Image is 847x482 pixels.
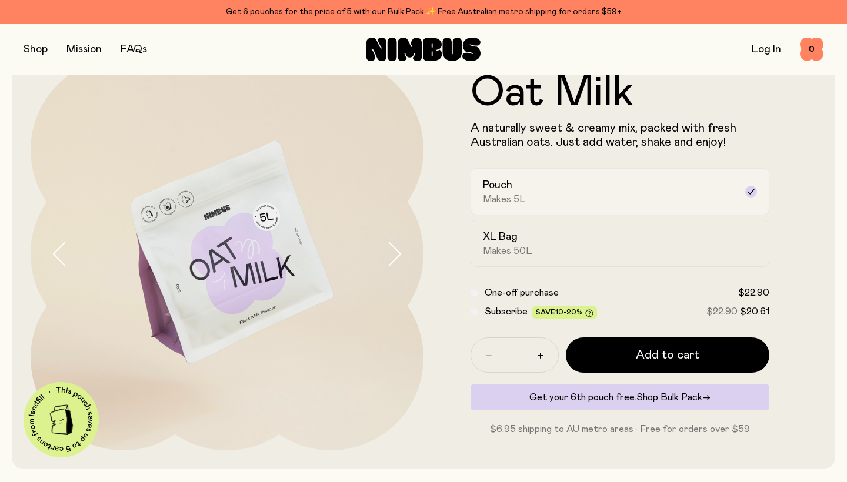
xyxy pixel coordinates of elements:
div: Get your 6th pouch free. [471,384,769,410]
button: 0 [800,38,823,61]
span: One-off purchase [485,288,559,297]
p: $6.95 shipping to AU metro areas · Free for orders over $59 [471,422,769,436]
h1: Oat Milk [471,72,769,114]
span: Makes 5L [483,193,526,205]
span: Save [536,309,593,317]
span: $22.90 [738,288,769,297]
span: 10-20% [555,309,583,316]
span: $22.90 [706,307,738,316]
div: Get 6 pouches for the price of 5 with our Bulk Pack ✨ Free Australian metro shipping for orders $59+ [24,5,823,19]
span: Shop Bulk Pack [636,393,702,402]
span: Makes 50L [483,245,532,257]
a: FAQs [121,44,147,55]
span: Add to cart [636,347,699,363]
h2: Pouch [483,178,512,192]
a: Shop Bulk Pack→ [636,393,711,402]
span: $20.61 [740,307,769,316]
button: Add to cart [566,337,769,373]
span: Subscribe [485,307,528,316]
h2: XL Bag [483,230,518,244]
a: Mission [66,44,102,55]
p: A naturally sweet & creamy mix, packed with fresh Australian oats. Just add water, shake and enjoy! [471,121,769,149]
a: Log In [752,44,781,55]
